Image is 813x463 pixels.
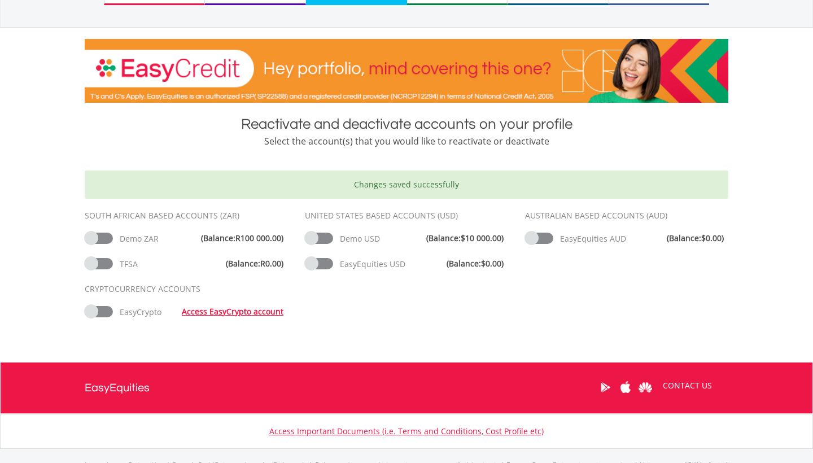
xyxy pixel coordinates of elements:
span: $10 000.00 [461,233,501,243]
a: Access EasyCrypto account [182,306,283,317]
span: (Balance: ) [426,233,504,244]
span: (Balance: ) [447,258,504,269]
div: AUSTRALIAN BASED ACCOUNTS (AUD) [525,210,728,221]
a: Access Important Documents (i.e. Terms and Conditions, Cost Profile etc) [269,426,544,436]
a: CONTACT US [655,370,720,401]
span: (Balance: ) [201,233,283,244]
span: EasyEquities USD [340,259,405,269]
div: UNITED STATES BASED ACCOUNTS (USD) [305,210,508,221]
span: (Balance: ) [226,258,283,269]
span: R100 000.00 [235,233,281,243]
div: Reactivate and deactivate accounts on your profile [85,114,728,134]
a: Google Play [596,370,615,405]
span: Demo USD [340,233,380,244]
img: EasyCredit Promotion Banner [85,39,728,103]
span: (Balance: ) [667,233,724,244]
span: $0.00 [481,258,501,269]
span: EasyEquities AUD [560,233,626,244]
div: SOUTH AFRICAN BASED ACCOUNTS (ZAR) [85,210,288,221]
a: Huawei [635,370,655,405]
span: TFSA [120,259,138,269]
span: R0.00 [260,258,281,269]
span: $0.00 [701,233,722,243]
span: EasyCrypto [120,307,161,317]
a: EasyEquities [85,362,150,413]
a: Apple [615,370,635,405]
span: Demo ZAR [120,233,159,244]
div: CRYPTOCURRENCY ACCOUNTS [85,283,288,295]
div: Changes saved successfully [85,171,728,199]
div: Select the account(s) that you would like to reactivate or deactivate [85,134,728,148]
